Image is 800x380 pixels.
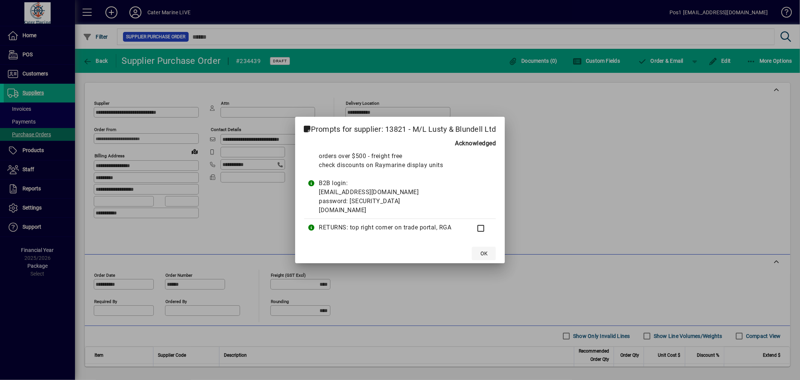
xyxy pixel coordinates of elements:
h2: Prompts for supplier: 13821 - M/L Lusty & Blundell Ltd [295,117,505,139]
div: orders over $500 - freight free check discounts on Raymarine display units B2B login: [EMAIL_ADDR... [319,152,465,215]
button: OK [472,247,496,260]
b: Acknowledged [455,139,496,148]
div: RETURNS: top right corner on trade portal, RGA [319,223,465,232]
span: OK [480,250,488,258]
